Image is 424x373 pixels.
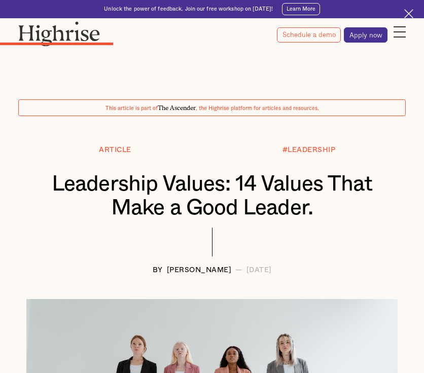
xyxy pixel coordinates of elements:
[153,267,163,274] div: BY
[277,27,341,43] a: Schedule a demo
[282,146,336,154] div: #LEADERSHIP
[158,103,196,110] span: The Ascender
[235,267,242,274] div: —
[246,267,272,274] div: [DATE]
[344,27,387,43] a: Apply now
[104,6,273,13] div: Unlock the power of feedback. Join our free workshop on [DATE]!
[33,172,391,220] h1: Leadership Values: 14 Values That Make a Good Leader.
[18,21,100,46] img: Highrise logo
[196,106,319,111] span: , the Highrise platform for articles and resources.
[167,267,232,274] div: [PERSON_NAME]
[404,9,413,18] img: Cross icon
[282,3,320,15] a: Learn More
[105,106,158,111] span: This article is part of
[99,146,131,154] div: Article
